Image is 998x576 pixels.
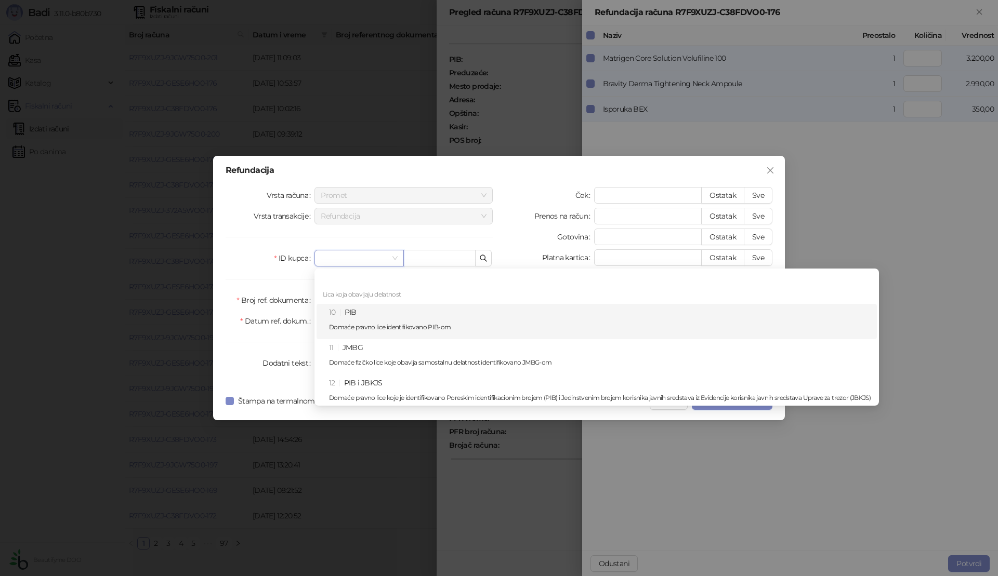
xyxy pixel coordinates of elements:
label: ID kupca [274,250,314,266]
div: Lica koja obavljaju delatnost [317,287,877,304]
button: Sve [744,187,772,204]
span: close [766,166,774,175]
button: Ostatak [701,187,744,204]
button: Sve [744,208,772,224]
span: Promet [321,187,487,203]
span: Refundacija [321,208,487,224]
div: Refundacija [226,166,772,175]
p: Domaće pravno lice identifikovano PIB-om [329,324,871,330]
button: Close [762,162,779,179]
label: Platna kartica [542,249,594,266]
button: Ostatak [701,208,744,224]
span: Štampa na termalnom štampaču [234,395,354,407]
div: PIB [329,306,871,337]
span: Zatvori [762,166,779,175]
button: Ostatak [701,249,744,266]
p: Domaće fizičko lice koje obavlja samostalnu delatnost identifikovano JMBG-om [329,359,871,366]
label: Prenos na račun [534,208,595,224]
span: 11 [329,343,334,352]
p: Domaće pravno lice koje je identifikovano Poreskim identifikacionim brojem (PIB) i Jedinstvenim b... [329,395,871,401]
label: Vrsta transakcije [254,208,315,224]
button: Ostatak [701,229,744,245]
label: Datum ref. dokum. [240,313,314,329]
label: Dodatni tekst [262,355,314,371]
label: Ček [575,187,594,204]
label: Broj ref. dokumenta [237,292,314,309]
span: 12 [329,378,335,387]
div: PIB i JBKJS [329,377,871,407]
label: Gotovina [557,229,594,245]
button: Sve [744,249,772,266]
div: JMBG [329,342,871,372]
label: Vrsta računa [267,187,315,204]
span: 10 [329,307,336,317]
button: Sve [744,229,772,245]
